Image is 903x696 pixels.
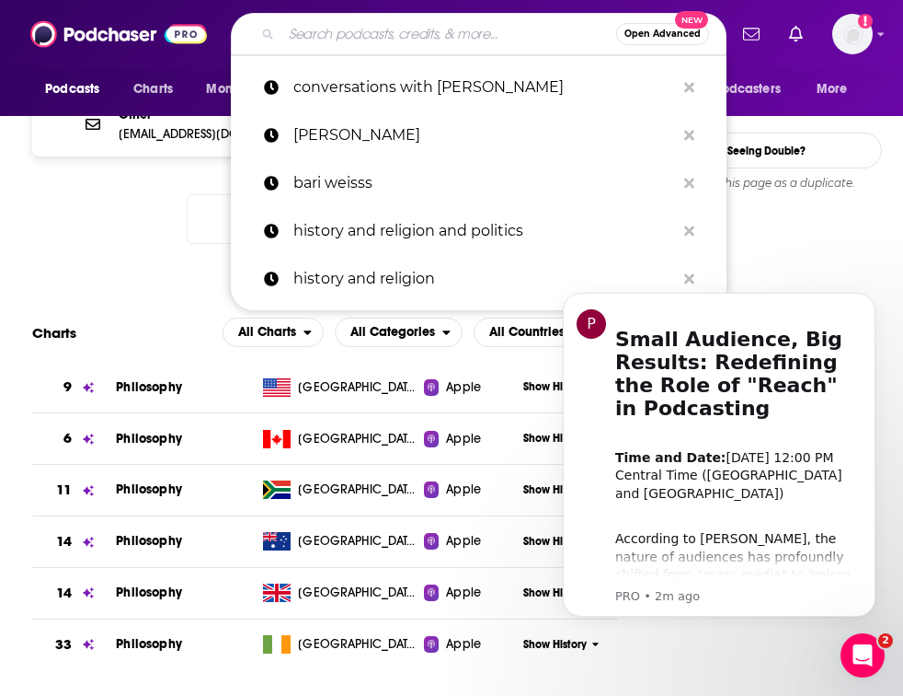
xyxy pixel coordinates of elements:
p: history and religion [293,255,675,303]
iframe: Intercom notifications message [535,276,903,628]
span: United States [298,378,417,397]
a: Apple [424,532,517,551]
a: Show notifications dropdown [736,18,767,50]
span: All Charts [238,326,296,339]
button: open menu [804,72,871,107]
a: 9 [32,362,116,412]
span: More [817,76,848,102]
a: Apple [424,378,517,397]
img: User Profile [832,14,873,54]
a: Charts [121,72,184,107]
span: New [675,11,708,29]
a: Apple [424,584,517,602]
span: Monitoring [206,76,271,102]
h2: Platforms [223,318,324,347]
a: Apple [424,481,517,499]
a: Apple [424,430,517,448]
button: open menu [193,72,295,107]
span: Logged in as maggielindenberg [832,14,873,54]
button: Show History [517,482,605,498]
p: bari weiss [293,111,675,159]
span: All Countries [489,326,565,339]
button: open menu [335,318,463,347]
iframe: Intercom live chat [840,633,885,678]
a: bari weisss [231,159,726,207]
h3: 14 [56,531,72,552]
a: Seeing Double? [652,133,882,168]
a: Philosophy [116,379,182,395]
h3: 14 [56,583,72,604]
span: Apple [446,532,481,551]
button: Show profile menu [832,14,873,54]
h3: 33 [55,634,72,655]
span: Ireland [298,635,417,654]
a: 33 [32,620,116,670]
span: Show History [523,431,587,447]
a: [GEOGRAPHIC_DATA] [256,378,423,397]
button: open menu [474,318,592,347]
h3: 6 [63,428,72,449]
h2: Categories [335,318,463,347]
button: open menu [32,72,123,107]
a: conversations with [PERSON_NAME] [231,64,726,111]
p: conversations with coleman [293,64,675,111]
a: Philosophy [116,431,182,447]
a: [GEOGRAPHIC_DATA] [256,584,423,602]
a: Show notifications dropdown [782,18,810,50]
button: Show History [517,431,605,447]
a: history and religion and politics [231,207,726,255]
a: [GEOGRAPHIC_DATA] [256,430,423,448]
svg: Add a profile image [858,14,873,29]
h3: 11 [56,480,72,501]
span: 2 [878,633,893,648]
span: Apple [446,584,481,602]
a: 14 [32,516,116,567]
p: [EMAIL_ADDRESS][DOMAIN_NAME] [119,126,317,142]
a: Philosophy [116,585,182,600]
span: Show History [523,534,587,550]
span: United Kingdom [298,584,417,602]
button: open menu [223,318,324,347]
a: Apple [424,635,517,654]
span: Show History [523,637,587,653]
div: Search podcasts, credits, & more... [231,13,726,55]
a: 11 [32,465,116,516]
p: bari weisss [293,159,675,207]
a: history and religion [231,255,726,303]
span: Apple [446,481,481,499]
button: Show History [517,534,605,550]
a: [GEOGRAPHIC_DATA] [256,481,423,499]
h2: Charts [32,324,76,342]
h3: 9 [63,377,72,398]
span: Podcasts [45,76,99,102]
span: Apple [446,430,481,448]
img: Podchaser - Follow, Share and Rate Podcasts [30,17,207,52]
span: Charts [133,76,173,102]
span: Show History [523,586,587,601]
a: Philosophy [116,533,182,549]
a: Philosophy [116,481,182,497]
button: Nothing here. [187,194,463,244]
span: Open Advanced [624,29,701,39]
span: Philosophy [116,636,182,652]
a: 6 [32,413,116,464]
button: open menu [680,72,807,107]
span: Show History [523,482,587,498]
input: Search podcasts, credits, & more... [281,19,616,49]
a: [GEOGRAPHIC_DATA] [256,532,423,551]
span: Canada [298,430,417,448]
span: All Categories [350,326,435,339]
span: Show History [523,379,587,395]
span: For Podcasters [692,76,781,102]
